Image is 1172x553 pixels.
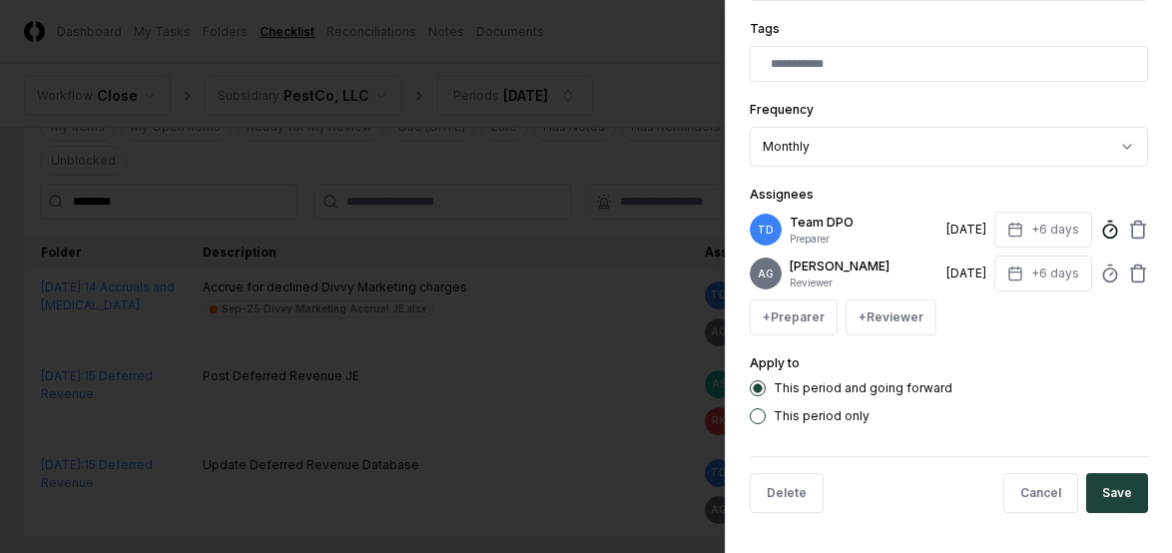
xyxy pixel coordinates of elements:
p: Preparer [790,232,938,247]
button: Cancel [1003,473,1078,513]
button: +6 days [994,212,1092,248]
span: TD [758,223,774,238]
label: Assignees [750,187,814,202]
label: This period only [774,410,870,422]
p: Team DPO [790,214,938,232]
button: Delete [750,473,824,513]
button: +6 days [994,256,1092,291]
button: +Reviewer [846,299,936,335]
button: Save [1086,473,1148,513]
span: AG [758,267,774,281]
label: Frequency [750,102,814,117]
div: [DATE] [946,221,986,239]
p: Reviewer [790,276,938,290]
div: [DATE] [946,265,986,282]
label: This period and going forward [774,382,952,394]
label: Apply to [750,355,800,370]
button: +Preparer [750,299,838,335]
p: [PERSON_NAME] [790,258,938,276]
label: Tags [750,21,780,36]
